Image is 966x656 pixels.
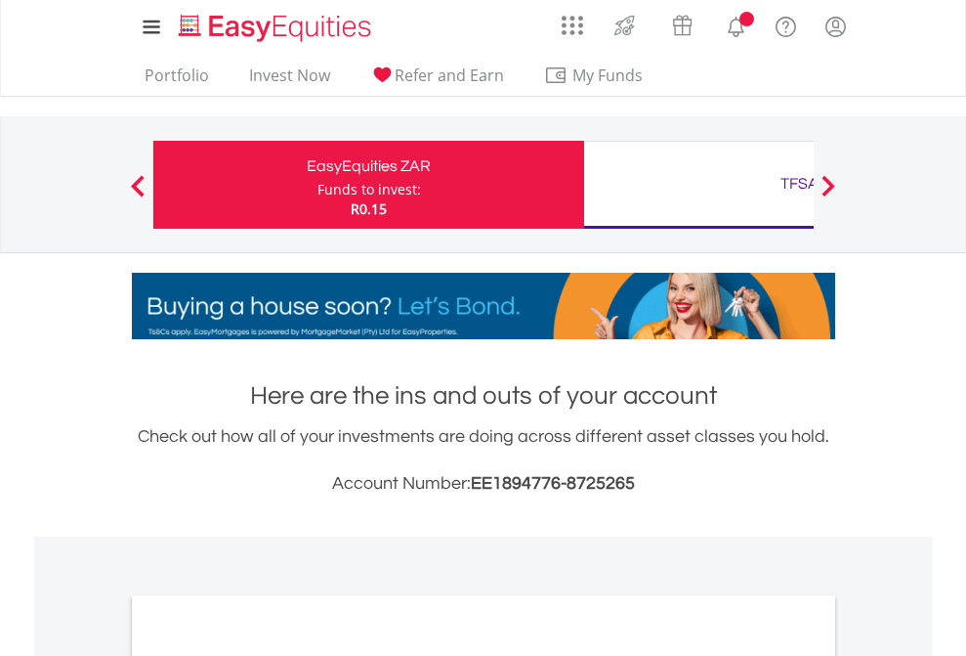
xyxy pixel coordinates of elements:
[132,423,835,498] div: Check out how all of your investments are doing across different asset classes you hold.
[137,66,217,96] a: Portfolio
[653,5,711,41] a: Vouchers
[395,65,504,86] span: Refer and Earn
[711,5,761,44] a: Notifications
[165,153,572,180] div: EasyEquities ZAR
[609,10,641,41] img: thrive-v2.svg
[666,10,698,41] img: vouchers-v2.svg
[118,185,157,204] button: Previous
[241,66,338,96] a: Invest Now
[351,199,387,218] span: R0.15
[544,63,672,88] span: My Funds
[175,12,379,44] img: EasyEquities_Logo.png
[362,66,512,96] a: Refer and Earn
[562,15,583,36] img: grid-menu-icon.svg
[317,180,421,199] div: Funds to invest:
[171,5,379,44] a: Home page
[471,474,635,493] span: EE1894776-8725265
[132,470,835,498] h3: Account Number:
[809,185,848,204] button: Next
[811,5,861,48] a: My Profile
[549,5,596,36] a: AppsGrid
[132,378,835,414] h1: Here are the ins and outs of your account
[761,5,811,44] a: FAQ's and Support
[132,273,835,339] img: EasyMortage Promotion Banner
